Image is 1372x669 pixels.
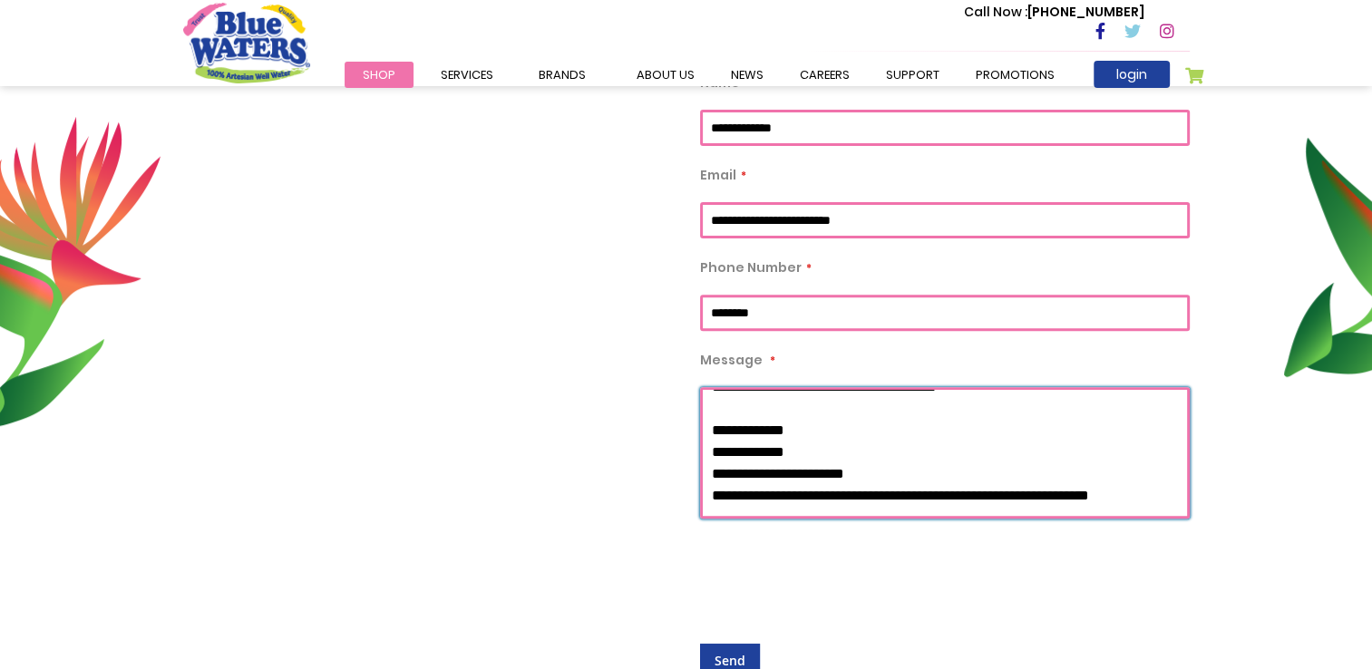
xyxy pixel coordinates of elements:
a: careers [782,62,868,88]
a: about us [618,62,713,88]
a: Promotions [958,62,1073,88]
a: login [1094,61,1170,88]
span: Services [441,66,493,83]
span: Phone Number [700,258,802,276]
a: News [713,62,782,88]
span: Call Now : [964,3,1027,21]
p: [PHONE_NUMBER] [964,3,1144,22]
iframe: reCAPTCHA [700,537,976,607]
span: Send [715,652,745,669]
span: Message [700,351,763,369]
span: Brands [539,66,586,83]
a: store logo [183,3,310,82]
a: support [868,62,958,88]
span: Shop [363,66,395,83]
span: Email [700,166,736,184]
